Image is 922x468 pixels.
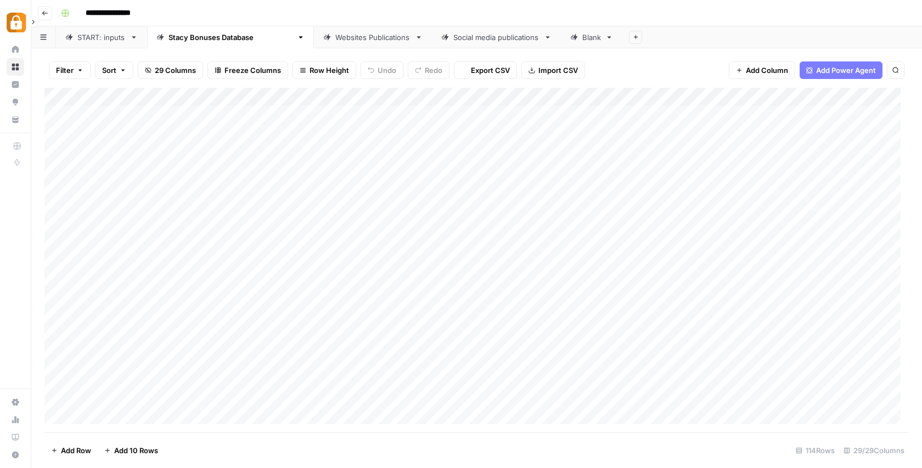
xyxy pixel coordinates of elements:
span: Add Row [61,445,91,456]
span: Filter [56,65,74,76]
button: Add Row [44,442,98,459]
div: 114 Rows [791,442,839,459]
button: 29 Columns [138,61,203,79]
button: Row Height [293,61,356,79]
div: Social media publications [453,32,539,43]
a: Settings [7,393,24,411]
a: Usage [7,411,24,428]
a: Home [7,41,24,58]
span: Undo [378,65,396,76]
span: Redo [425,65,442,76]
button: Sort [95,61,133,79]
span: Add Power Agent [816,65,876,76]
a: Insights [7,76,24,93]
span: Add Column [746,65,788,76]
button: Export CSV [454,61,517,79]
div: Blank [582,32,601,43]
a: Blank [561,26,622,48]
span: Row Height [310,65,349,76]
button: Freeze Columns [207,61,288,79]
a: START: inputs [56,26,147,48]
div: Websites Publications [335,32,411,43]
a: Your Data [7,111,24,128]
span: Import CSV [538,65,578,76]
button: Add 10 Rows [98,442,165,459]
a: Social media publications [432,26,561,48]
span: Freeze Columns [224,65,281,76]
a: Browse [7,58,24,76]
a: [PERSON_NAME] Bonuses Database [147,26,314,48]
button: Filter [49,61,91,79]
div: 29/29 Columns [839,442,909,459]
span: Sort [102,65,116,76]
span: Add 10 Rows [114,445,158,456]
button: Workspace: Adzz [7,9,24,36]
button: Import CSV [521,61,585,79]
img: Adzz Logo [7,13,26,32]
span: 29 Columns [155,65,196,76]
a: Websites Publications [314,26,432,48]
button: Undo [361,61,403,79]
button: Add Power Agent [800,61,882,79]
div: [PERSON_NAME] Bonuses Database [168,32,293,43]
span: Export CSV [471,65,510,76]
button: Help + Support [7,446,24,464]
a: Opportunities [7,93,24,111]
button: Redo [408,61,449,79]
button: Add Column [729,61,795,79]
a: Learning Hub [7,428,24,446]
div: START: inputs [77,32,126,43]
